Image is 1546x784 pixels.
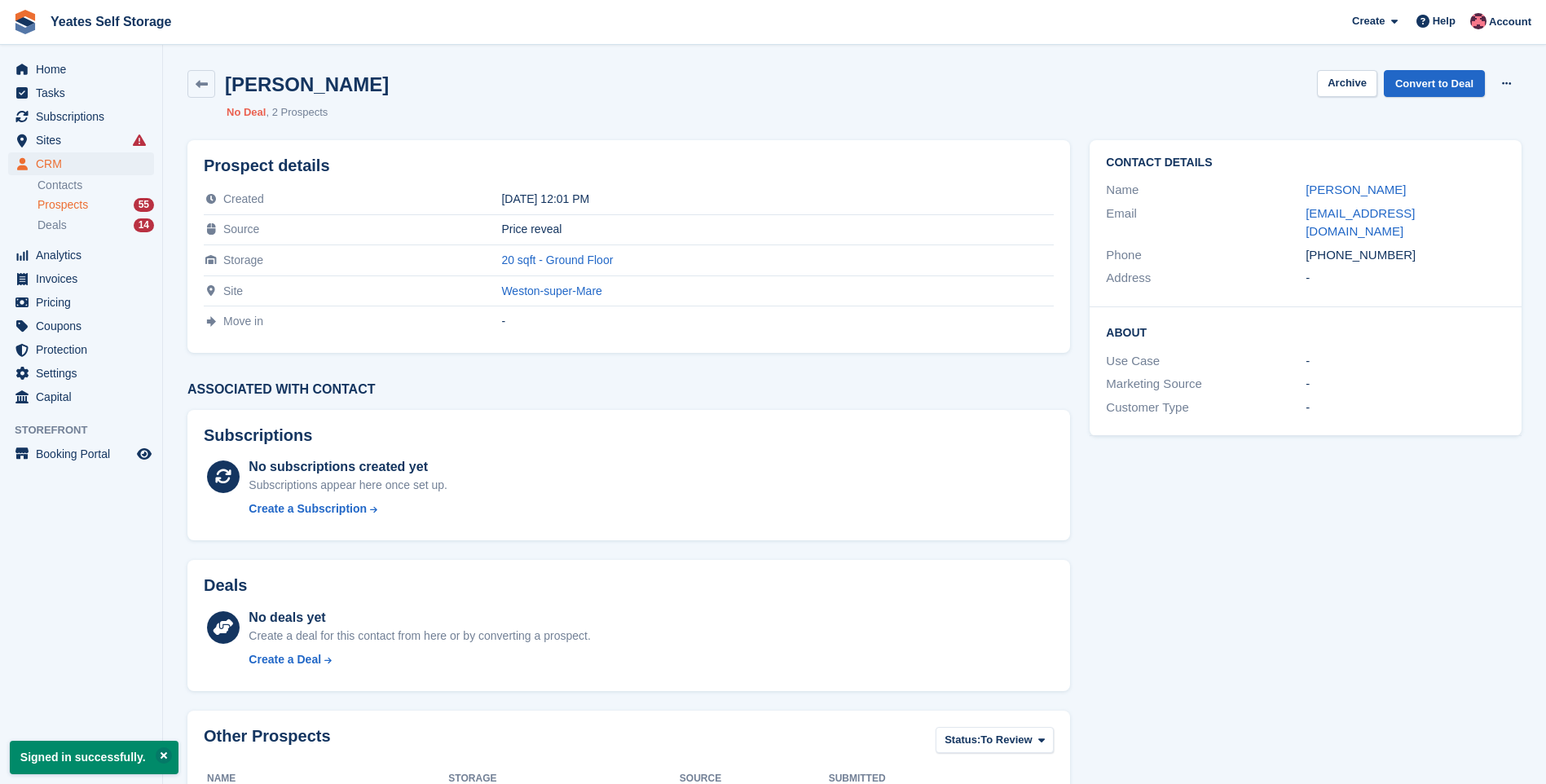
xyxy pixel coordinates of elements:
[936,727,1054,754] button: Status: To Review
[37,196,154,214] a: Prospects 55
[8,362,154,385] a: menu
[1306,399,1505,417] div: -
[1106,324,1505,340] h2: About
[36,105,134,128] span: Subscriptions
[501,284,601,297] a: Weston-super-Mare
[44,8,178,35] a: Yeates Self Storage
[36,267,134,290] span: Invoices
[501,253,613,266] a: 20 sqft - Ground Floor
[249,608,590,628] div: No deals yet
[501,222,1054,236] div: Price reveal
[36,385,134,408] span: Capital
[223,315,263,328] span: Move in
[1106,246,1306,265] div: Phone
[249,628,590,645] div: Create a deal for this contact from here or by converting a prospect.
[36,443,134,465] span: Booking Portal
[134,198,154,212] div: 55
[223,222,259,236] span: Source
[1106,181,1306,200] div: Name
[1306,183,1406,196] a: [PERSON_NAME]
[134,444,154,464] a: Preview store
[36,58,134,81] span: Home
[8,338,154,361] a: menu
[980,732,1032,748] span: To Review
[36,338,134,361] span: Protection
[249,651,321,668] div: Create a Deal
[1306,269,1505,288] div: -
[249,477,447,494] div: Subscriptions appear here once set up.
[36,81,134,104] span: Tasks
[36,362,134,385] span: Settings
[8,81,154,104] a: menu
[1306,352,1505,371] div: -
[1470,13,1487,29] img: James Griffin
[8,385,154,408] a: menu
[134,218,154,232] div: 14
[1317,70,1377,97] button: Archive
[266,104,328,121] li: 2 Prospects
[10,741,178,774] p: Signed in successfully.
[249,457,447,477] div: No subscriptions created yet
[36,291,134,314] span: Pricing
[1306,206,1415,239] a: [EMAIL_ADDRESS][DOMAIN_NAME]
[36,129,134,152] span: Sites
[187,382,1070,397] h3: Associated with contact
[223,192,264,205] span: Created
[1306,246,1505,265] div: [PHONE_NUMBER]
[8,315,154,337] a: menu
[249,500,447,518] a: Create a Subscription
[501,315,1054,328] div: -
[1352,13,1385,29] span: Create
[1106,269,1306,288] div: Address
[1306,375,1505,394] div: -
[36,315,134,337] span: Coupons
[1106,375,1306,394] div: Marketing Source
[1106,352,1306,371] div: Use Case
[8,105,154,128] a: menu
[1106,205,1306,241] div: Email
[249,500,367,518] div: Create a Subscription
[1433,13,1456,29] span: Help
[8,129,154,152] a: menu
[37,197,88,213] span: Prospects
[204,156,1054,175] h2: Prospect details
[204,727,331,757] h2: Other Prospects
[1106,156,1505,170] h2: Contact Details
[133,134,146,147] i: Smart entry sync failures have occurred
[37,218,67,233] span: Deals
[37,178,154,193] a: Contacts
[204,426,1054,445] h2: Subscriptions
[501,192,1054,205] div: [DATE] 12:01 PM
[8,267,154,290] a: menu
[36,152,134,175] span: CRM
[249,651,590,668] a: Create a Deal
[223,253,263,266] span: Storage
[8,291,154,314] a: menu
[8,244,154,266] a: menu
[36,244,134,266] span: Analytics
[13,10,37,34] img: stora-icon-8386f47178a22dfd0bd8f6a31ec36ba5ce8667c1dd55bd0f319d3a0aa187defe.svg
[227,104,266,121] li: No Deal
[1489,14,1531,30] span: Account
[1384,70,1485,97] a: Convert to Deal
[15,422,162,438] span: Storefront
[8,443,154,465] a: menu
[225,73,389,95] h2: [PERSON_NAME]
[37,217,154,234] a: Deals 14
[945,732,980,748] span: Status:
[8,152,154,175] a: menu
[204,576,247,595] h2: Deals
[8,58,154,81] a: menu
[1106,399,1306,417] div: Customer Type
[223,284,243,297] span: Site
